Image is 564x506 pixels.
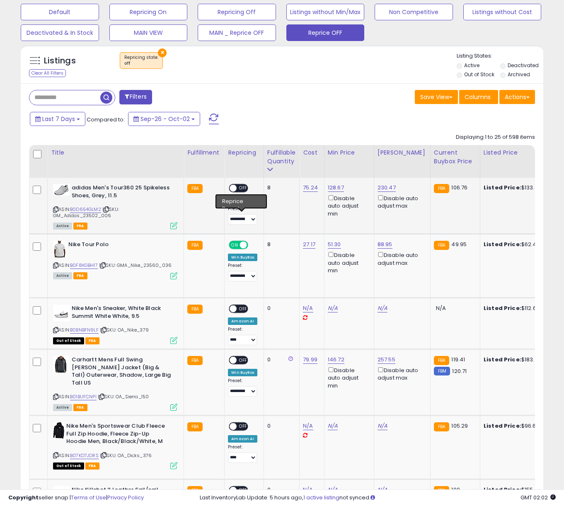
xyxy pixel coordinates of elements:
[434,148,477,166] div: Current Buybox Price
[124,61,158,66] div: off
[53,241,177,278] div: ASIN:
[378,356,395,364] a: 257.55
[53,404,72,411] span: All listings currently available for purchase on Amazon
[198,4,276,20] button: Repricing Off
[415,90,458,104] button: Save View
[328,194,368,218] div: Disable auto adjust min
[53,206,119,218] span: | SKU: GM_Adidas_23502_006
[434,422,449,431] small: FBA
[378,184,396,192] a: 230.47
[99,262,172,269] span: | SKU: GMA_Nike_23560_036
[53,337,84,344] span: All listings that are currently out of stock and unavailable for purchase on Amazon
[465,93,491,101] span: Columns
[484,304,521,312] b: Listed Price:
[187,422,203,431] small: FBA
[228,327,257,345] div: Preset:
[70,452,99,459] a: B07KD7JDRS
[456,133,535,141] div: Displaying 1 to 25 of 598 items
[484,305,552,312] div: $112.63
[72,356,172,389] b: Carhartt Mens Full Swing [PERSON_NAME] Jacket (Big & Tall) Outerwear, Shadow, Large Big Tall US
[303,184,318,192] a: 75.24
[303,494,339,501] a: 1 active listing
[267,184,293,191] div: 8
[187,305,203,314] small: FBA
[484,240,521,248] b: Listed Price:
[53,223,72,230] span: All listings currently available for purchase on Amazon
[109,4,188,20] button: Repricing On
[286,24,365,41] button: Reprice OFF
[100,327,149,333] span: | SKU: OA_Nike_379
[53,241,66,257] img: 31bjFr1hn-L._SL40_.jpg
[484,241,552,248] div: $62.49
[452,367,467,375] span: 120.71
[484,422,521,430] b: Listed Price:
[303,422,313,430] a: N/A
[434,184,449,193] small: FBA
[464,62,479,69] label: Active
[484,184,552,191] div: $133.33
[228,148,260,157] div: Repricing
[451,184,467,191] span: 106.76
[378,194,424,210] div: Disable auto adjust max
[328,304,338,312] a: N/A
[328,240,341,249] a: 51.30
[464,71,494,78] label: Out of Stock
[378,366,424,382] div: Disable auto adjust max
[73,404,87,411] span: FBA
[228,378,257,397] div: Preset:
[484,422,552,430] div: $96.60
[158,48,167,57] button: ×
[66,422,167,448] b: Nike Men's Sportswear Club Fleece Full Zip Hoodie, Fleece Zip-Up Hoodie Men, Black/Black/White, M
[237,423,250,430] span: OFF
[267,305,293,312] div: 0
[451,422,468,430] span: 105.29
[375,4,453,20] button: Non Competitive
[434,367,450,375] small: FBM
[187,241,203,250] small: FBA
[53,356,177,410] div: ASIN:
[434,356,449,365] small: FBA
[303,304,313,312] a: N/A
[484,356,521,363] b: Listed Price:
[70,327,99,334] a: B0BNBFN9LF
[107,494,144,501] a: Privacy Policy
[463,4,542,20] button: Listings without Cost
[228,369,257,376] div: Win BuyBox
[128,112,200,126] button: Sep-26 - Oct-02
[228,444,257,463] div: Preset:
[124,54,158,67] span: Repricing state :
[303,356,317,364] a: 79.99
[187,184,203,193] small: FBA
[21,4,99,20] button: Default
[87,116,125,123] span: Compared to:
[286,4,365,20] button: Listings without Min/Max
[499,90,535,104] button: Actions
[53,305,177,343] div: ASIN:
[267,241,293,248] div: 8
[328,184,344,192] a: 128.67
[200,494,556,502] div: Last InventoryLab Update: 5 hours ago, not synced.
[29,69,66,77] div: Clear All Filters
[267,422,293,430] div: 0
[378,422,387,430] a: N/A
[187,148,221,157] div: Fulfillment
[44,55,76,67] h5: Listings
[328,366,368,390] div: Disable auto adjust min
[228,317,257,325] div: Amazon AI
[119,90,152,104] button: Filters
[303,240,315,249] a: 27.17
[53,184,177,228] div: ASIN:
[8,494,39,501] strong: Copyright
[378,240,392,249] a: 88.95
[459,90,498,104] button: Columns
[42,115,75,123] span: Last 7 Days
[484,356,552,363] div: $183.98
[451,356,465,363] span: 119.41
[247,242,260,249] span: OFF
[85,337,99,344] span: FBA
[30,112,85,126] button: Last 7 Days
[328,356,344,364] a: 146.72
[328,422,338,430] a: N/A
[21,24,99,41] button: Deactivated & In Stock
[267,148,296,166] div: Fulfillable Quantity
